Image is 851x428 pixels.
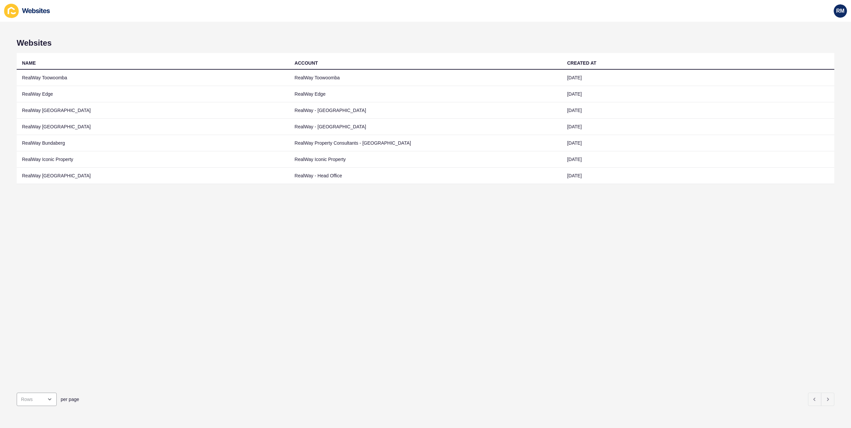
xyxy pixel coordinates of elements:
[289,119,562,135] td: RealWay - [GEOGRAPHIC_DATA]
[289,135,562,151] td: RealWay Property Consultants - [GEOGRAPHIC_DATA]
[17,70,289,86] td: RealWay Toowoomba
[562,70,834,86] td: [DATE]
[17,151,289,168] td: RealWay Iconic Property
[562,168,834,184] td: [DATE]
[17,102,289,119] td: RealWay [GEOGRAPHIC_DATA]
[17,86,289,102] td: RealWay Edge
[61,396,79,403] span: per page
[17,168,289,184] td: RealWay [GEOGRAPHIC_DATA]
[836,8,845,14] span: RM
[289,168,562,184] td: RealWay - Head Office
[562,86,834,102] td: [DATE]
[289,70,562,86] td: RealWay Toowoomba
[17,119,289,135] td: RealWay [GEOGRAPHIC_DATA]
[17,135,289,151] td: RealWay Bundaberg
[562,102,834,119] td: [DATE]
[289,151,562,168] td: RealWay Iconic Property
[17,38,834,48] h1: Websites
[22,60,36,66] div: NAME
[17,393,57,406] div: open menu
[562,119,834,135] td: [DATE]
[567,60,597,66] div: CREATED AT
[289,86,562,102] td: RealWay Edge
[562,151,834,168] td: [DATE]
[562,135,834,151] td: [DATE]
[289,102,562,119] td: RealWay - [GEOGRAPHIC_DATA]
[294,60,318,66] div: ACCOUNT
